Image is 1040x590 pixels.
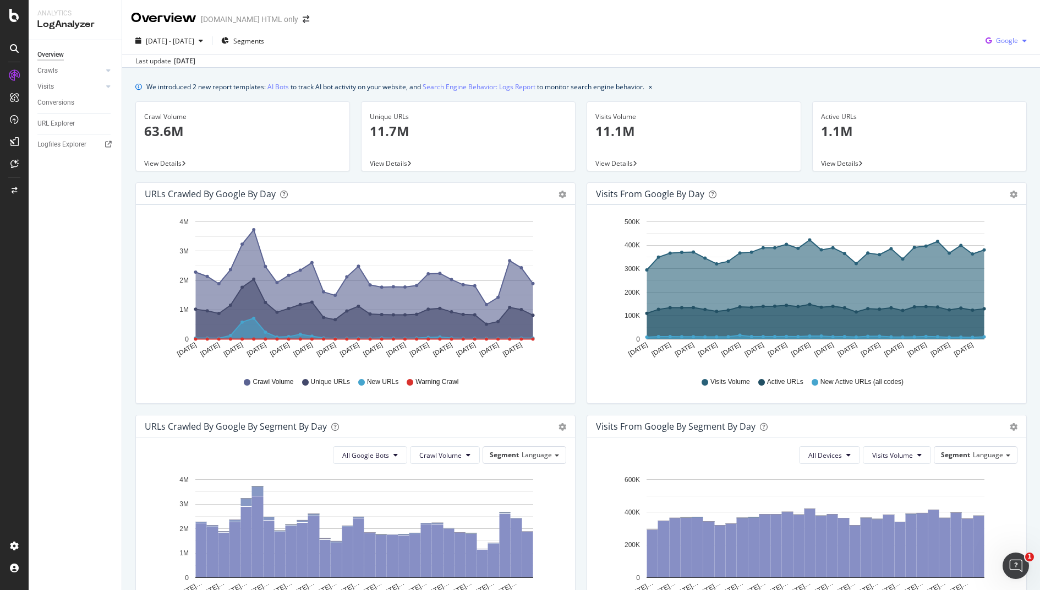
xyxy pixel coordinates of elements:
text: 100K [625,312,640,320]
text: [DATE] [431,341,453,358]
div: Overview [37,49,64,61]
div: gear [1010,423,1017,431]
text: 3M [179,247,189,255]
span: All Devices [808,451,842,460]
button: close banner [646,79,655,95]
p: 11.7M [370,122,567,140]
text: 500K [625,218,640,226]
span: Visits Volume [872,451,913,460]
p: 63.6M [144,122,341,140]
text: 400K [625,508,640,516]
a: Conversions [37,97,114,109]
text: 200K [625,289,640,296]
button: Segments [217,32,269,50]
text: [DATE] [362,341,384,358]
text: [DATE] [408,341,430,358]
span: View Details [144,159,182,168]
text: [DATE] [650,341,672,358]
text: [DATE] [176,341,198,358]
text: [DATE] [478,341,500,358]
text: [DATE] [790,341,812,358]
div: gear [559,423,566,431]
span: Segments [233,36,264,46]
button: All Google Bots [333,446,407,464]
text: 600K [625,476,640,484]
a: AI Bots [267,81,289,93]
a: Search Engine Behavior: Logs Report [423,81,535,93]
div: [DATE] [174,56,195,66]
a: URL Explorer [37,118,114,129]
text: [DATE] [860,341,882,358]
div: URLs Crawled by Google By Segment By Day [145,421,327,432]
span: New Active URLs (all codes) [820,377,904,387]
text: 1M [179,549,189,557]
text: 3M [179,500,189,508]
span: Unique URLs [311,377,350,387]
div: Analytics [37,9,113,18]
div: gear [559,191,566,198]
div: info banner [135,81,1027,93]
div: URL Explorer [37,118,75,129]
div: We introduced 2 new report templates: to track AI bot activity on your website, and to monitor se... [146,81,644,93]
svg: A chart. [145,214,567,367]
text: 0 [636,335,640,343]
div: Overview [131,9,196,28]
div: Conversions [37,97,74,109]
div: gear [1010,191,1017,198]
span: Visits Volume [710,377,750,387]
div: LogAnalyzer [37,18,113,31]
text: 0 [185,574,189,582]
button: Crawl Volume [410,446,480,464]
span: Segment [490,450,519,459]
a: Logfiles Explorer [37,139,114,150]
text: 2M [179,277,189,284]
div: Visits Volume [595,112,792,122]
span: Google [996,36,1018,45]
span: Crawl Volume [253,377,293,387]
text: [DATE] [385,341,407,358]
div: arrow-right-arrow-left [303,15,309,23]
text: [DATE] [269,341,291,358]
button: [DATE] - [DATE] [131,32,207,50]
text: 300K [625,265,640,273]
div: Visits [37,81,54,93]
text: [DATE] [743,341,765,358]
text: [DATE] [338,341,360,358]
span: [DATE] - [DATE] [146,36,194,46]
span: Segment [941,450,970,459]
text: [DATE] [199,341,221,358]
text: [DATE] [813,341,835,358]
text: [DATE] [767,341,789,358]
span: All Google Bots [342,451,389,460]
button: Visits Volume [863,446,931,464]
span: View Details [821,159,858,168]
text: [DATE] [627,341,649,358]
div: Active URLs [821,112,1018,122]
text: 0 [636,574,640,582]
div: Logfiles Explorer [37,139,86,150]
iframe: Intercom live chat [1003,553,1029,579]
div: A chart. [596,214,1018,367]
text: [DATE] [292,341,314,358]
text: [DATE] [222,341,244,358]
text: 400K [625,242,640,250]
p: 1.1M [821,122,1018,140]
text: 4M [179,476,189,484]
span: 1 [1025,553,1034,561]
text: [DATE] [953,341,975,358]
text: [DATE] [906,341,928,358]
span: View Details [595,159,633,168]
text: 4M [179,218,189,226]
text: 1M [179,306,189,314]
div: Last update [135,56,195,66]
button: Google [981,32,1031,50]
text: [DATE] [501,341,523,358]
button: All Devices [799,446,860,464]
text: [DATE] [720,341,742,358]
text: 0 [185,335,189,343]
text: [DATE] [883,341,905,358]
span: New URLs [367,377,398,387]
text: [DATE] [674,341,696,358]
div: Visits from Google By Segment By Day [596,421,756,432]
